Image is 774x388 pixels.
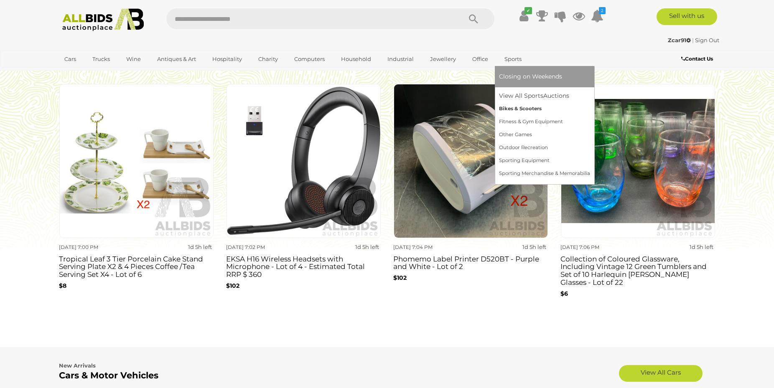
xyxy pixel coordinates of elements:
button: Search [453,8,494,29]
img: EKSA H16 Wireless Headsets with Microphone - Lot of 4 - Estimated Total RRP $ 360 [227,84,381,238]
a: View All Cars [619,365,703,382]
a: Sign Out [695,37,719,43]
a: [DATE] 7:04 PM 1d 5h left Phomemo Label Printer D520BT - Purple and White - Lot of 2 $102 [393,84,548,307]
i: 2 [599,7,606,14]
b: $102 [393,274,407,281]
b: $6 [560,290,568,297]
img: Collection of Coloured Glassware, Including Vintage 12 Green Tumblers and Set of 10 Harlequin She... [561,84,715,238]
strong: Zcar91 [668,37,691,43]
b: Contact Us [681,56,713,62]
h3: Collection of Coloured Glassware, Including Vintage 12 Green Tumblers and Set of 10 Harlequin [PE... [560,253,715,287]
a: [DATE] 7:00 PM 1d 5h left Tropical Leaf 3 Tier Porcelain Cake Stand Serving Plate X2 & 4 Pieces C... [59,84,214,307]
strong: 1d 5h left [355,243,379,250]
div: [DATE] 7:02 PM [226,243,300,252]
a: [DATE] 7:02 PM 1d 5h left EKSA H16 Wireless Headsets with Microphone - Lot of 4 - Estimated Total... [226,84,381,307]
a: Industrial [382,52,419,66]
a: Hospitality [207,52,247,66]
a: Cars [59,52,81,66]
a: Sell with us [657,8,717,25]
img: Phomemo Label Printer D520BT - Purple and White - Lot of 2 [394,84,548,238]
b: $8 [59,282,66,289]
div: [DATE] 7:00 PM [59,243,133,252]
img: Tropical Leaf 3 Tier Porcelain Cake Stand Serving Plate X2 & 4 Pieces Coffee /Tea Serving Set X4 ... [59,84,214,238]
a: Trucks [87,52,115,66]
div: [DATE] 7:04 PM [393,243,468,252]
a: ✔ [517,8,530,23]
span: | [692,37,694,43]
i: ✔ [524,7,532,14]
a: Jewellery [425,52,461,66]
a: Contact Us [681,54,715,63]
h3: EKSA H16 Wireless Headsets with Microphone - Lot of 4 - Estimated Total RRP $ 360 [226,253,381,279]
a: 2 [591,8,603,23]
a: Household [336,52,377,66]
h3: Phomemo Label Printer D520BT - Purple and White - Lot of 2 [393,253,548,271]
a: Office [467,52,494,66]
strong: 1d 5h left [522,243,546,250]
b: New Arrivals [59,362,96,369]
b: $102 [226,282,239,289]
a: Charity [253,52,283,66]
div: [DATE] 7:06 PM [560,243,635,252]
b: Cars & Motor Vehicles [59,370,158,380]
a: Computers [289,52,330,66]
a: Antiques & Art [152,52,201,66]
h3: Tropical Leaf 3 Tier Porcelain Cake Stand Serving Plate X2 & 4 Pieces Coffee /Tea Serving Set X4 ... [59,253,214,279]
a: Zcar91 [668,37,692,43]
img: Allbids.com.au [58,8,148,31]
strong: 1d 5h left [188,243,212,250]
a: Wine [121,52,146,66]
a: [DATE] 7:06 PM 1d 5h left Collection of Coloured Glassware, Including Vintage 12 Green Tumblers a... [560,84,715,307]
a: [GEOGRAPHIC_DATA] [59,66,129,80]
a: Sports [499,52,527,66]
strong: 1d 5h left [690,243,713,250]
